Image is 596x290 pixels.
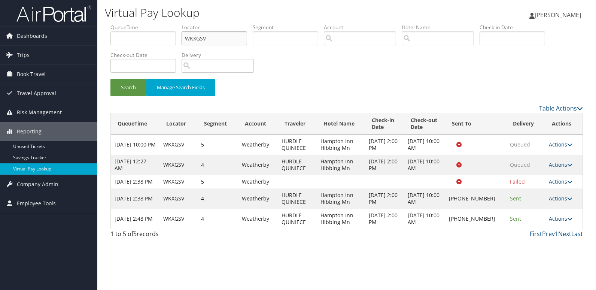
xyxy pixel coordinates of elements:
[445,113,506,135] th: Sent To: activate to sort column ascending
[197,175,238,188] td: 5
[365,209,404,229] td: [DATE] 2:00 PM
[110,229,220,242] div: 1 to 5 of records
[510,195,521,202] span: Sent
[16,5,91,22] img: airportal-logo.png
[510,178,525,185] span: Failed
[238,209,277,229] td: Weatherby
[111,113,159,135] th: QueueTime: activate to sort column ascending
[278,209,317,229] td: HURDLE QUINIECE
[549,161,572,168] a: Actions
[542,230,555,238] a: Prev
[404,188,446,209] td: [DATE] 10:00 AM
[278,155,317,175] td: HURDLE QUINIECE
[317,155,365,175] td: Hampton Inn Hibbing Mn
[111,209,159,229] td: [DATE] 2:48 PM
[182,24,253,31] label: Locator
[197,135,238,155] td: 5
[365,113,404,135] th: Check-in Date: activate to sort column ascending
[197,155,238,175] td: 4
[238,188,277,209] td: Weatherby
[17,175,58,194] span: Company Admin
[539,104,583,112] a: Table Actions
[159,188,197,209] td: WKXGSV
[110,24,182,31] label: QueueTime
[317,135,365,155] td: Hampton Inn Hibbing Mn
[17,46,30,64] span: Trips
[529,4,589,26] a: [PERSON_NAME]
[238,113,277,135] th: Account: activate to sort column ascending
[558,230,571,238] a: Next
[17,103,62,122] span: Risk Management
[111,135,159,155] td: [DATE] 10:00 PM
[317,188,365,209] td: Hampton Inn Hibbing Mn
[535,11,581,19] span: [PERSON_NAME]
[111,175,159,188] td: [DATE] 2:38 PM
[571,230,583,238] a: Last
[17,65,46,84] span: Book Travel
[530,230,542,238] a: First
[159,155,197,175] td: WKXGSV
[445,209,506,229] td: [PHONE_NUMBER]
[317,209,365,229] td: Hampton Inn Hibbing Mn
[159,209,197,229] td: WKXGSV
[17,122,42,141] span: Reporting
[324,24,402,31] label: Account
[159,135,197,155] td: WKXGSV
[111,188,159,209] td: [DATE] 2:38 PM
[133,230,137,238] span: 5
[159,113,197,135] th: Locator: activate to sort column ascending
[278,135,317,155] td: HURDLE QUINIECE
[365,155,404,175] td: [DATE] 2:00 PM
[17,84,56,103] span: Travel Approval
[197,188,238,209] td: 4
[549,141,572,148] a: Actions
[510,161,530,168] span: Queued
[510,141,530,148] span: Queued
[238,135,277,155] td: Weatherby
[404,113,446,135] th: Check-out Date: activate to sort column ascending
[404,209,446,229] td: [DATE] 10:00 AM
[549,195,572,202] a: Actions
[365,135,404,155] td: [DATE] 2:00 PM
[555,230,558,238] a: 1
[159,175,197,188] td: WKXGSV
[404,155,446,175] td: [DATE] 10:00 AM
[445,188,506,209] td: [PHONE_NUMBER]
[480,24,551,31] label: Check-in Date
[182,51,259,59] label: Delivery
[278,188,317,209] td: HURDLE QUINIECE
[110,79,146,96] button: Search
[238,175,277,188] td: Weatherby
[253,24,324,31] label: Segment
[110,51,182,59] label: Check-out Date
[105,5,427,21] h1: Virtual Pay Lookup
[111,155,159,175] td: [DATE] 12:27 AM
[278,113,317,135] th: Traveler: activate to sort column ascending
[317,113,365,135] th: Hotel Name: activate to sort column ascending
[146,79,215,96] button: Manage Search Fields
[17,194,56,213] span: Employee Tools
[510,215,521,222] span: Sent
[404,135,446,155] td: [DATE] 10:00 AM
[238,155,277,175] td: Weatherby
[549,215,572,222] a: Actions
[365,188,404,209] td: [DATE] 2:00 PM
[197,113,238,135] th: Segment: activate to sort column ascending
[545,113,583,135] th: Actions
[402,24,480,31] label: Hotel Name
[549,178,572,185] a: Actions
[17,27,47,45] span: Dashboards
[506,113,545,135] th: Delivery: activate to sort column ascending
[197,209,238,229] td: 4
